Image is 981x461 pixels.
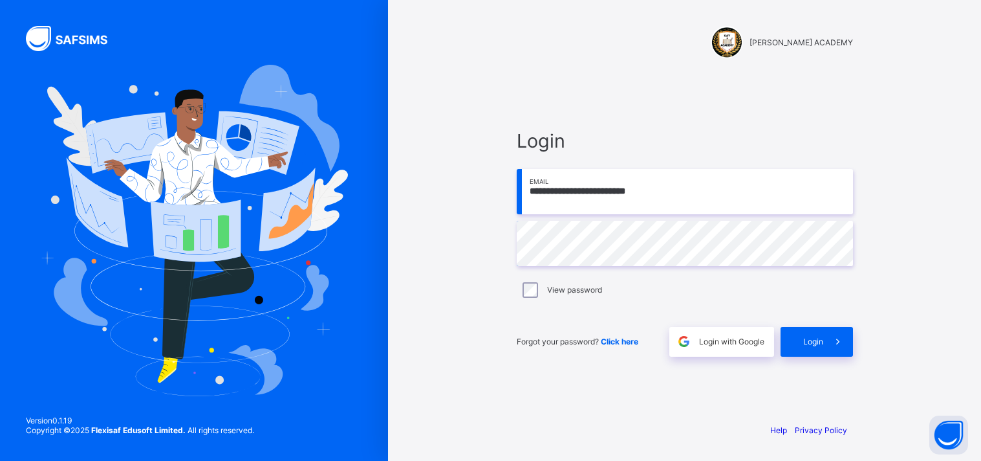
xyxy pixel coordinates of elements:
span: Version 0.1.19 [26,416,254,425]
label: View password [547,285,602,295]
span: [PERSON_NAME] ACADEMY [749,38,853,47]
a: Help [770,425,787,435]
span: Login [517,129,853,152]
button: Open asap [929,416,968,455]
strong: Flexisaf Edusoft Limited. [91,425,186,435]
span: Login with Google [699,337,764,346]
span: Forgot your password? [517,337,638,346]
img: google.396cfc9801f0270233282035f929180a.svg [676,334,691,349]
img: SAFSIMS Logo [26,26,123,51]
span: Login [803,337,823,346]
span: Copyright © 2025 All rights reserved. [26,425,254,435]
a: Click here [601,337,638,346]
img: Hero Image [40,65,348,396]
a: Privacy Policy [795,425,847,435]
